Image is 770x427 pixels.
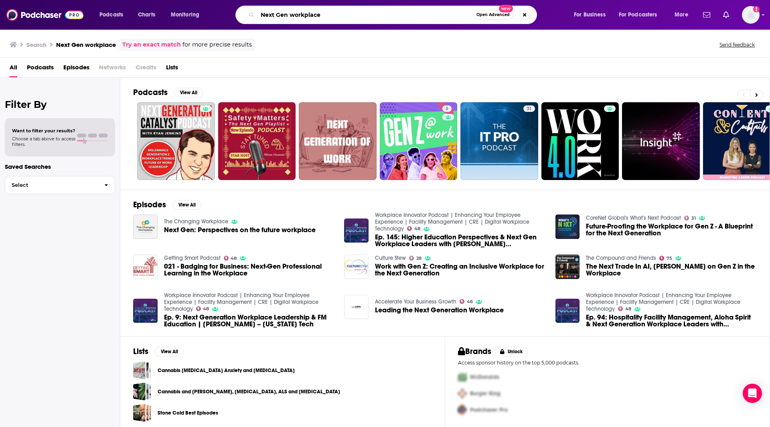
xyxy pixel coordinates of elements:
[743,384,762,403] div: Open Intercom Messenger
[375,234,546,247] a: Ep. 145: Higher Education Perspectives & Next Gen Workplace Leaders with Dean Paul A. Pavlou, Ph....
[344,255,369,279] a: Work with Gen Z: Creating an Inclusive Workplace for the Next Generation
[667,257,672,260] span: 75
[659,256,672,261] a: 75
[164,263,335,277] span: 021 - Badging for Business: Next-Gen Professional Learning in the Workplace
[442,105,452,112] a: 8
[136,61,156,77] span: Credits
[555,299,580,323] a: Ep. 94: Hospitality Facility Management, Aloha Spirit & Next Generation Workplace Leaders with De...
[26,41,47,49] h3: Search
[460,299,473,304] a: 46
[684,216,696,221] a: 31
[586,263,757,277] span: The Next Trade In AI, [PERSON_NAME] on Gen Z in the Workplace
[586,314,757,328] a: Ep. 94: Hospitality Facility Management, Aloha Spirit & Next Generation Workplace Leaders with De...
[133,382,151,401] a: Cannabis and Parkinson's, Alzheimer's Disease, ALS and Arthritis
[380,102,458,180] a: 8
[555,215,580,239] a: Future-Proofing the Workplace for Gen Z - A Blueprint for the Next Generation
[375,255,406,261] a: Culture Stew
[172,200,201,210] button: View All
[133,404,151,422] span: Stone Cold Best Episodes
[5,163,115,170] p: Saved Searches
[133,200,166,210] h2: Episodes
[344,295,369,319] img: Leading the Next Generation Workplace
[12,136,75,147] span: Choose a tab above to access filters.
[720,8,732,22] a: Show notifications dropdown
[523,105,535,112] a: 31
[164,292,318,312] a: Workplace Innovator Podcast | Enhancing Your Employee Experience | Facility Management | CRE | Di...
[243,6,545,24] div: Search podcasts, credits, & more...
[344,219,369,243] img: Ep. 145: Higher Education Perspectives & Next Gen Workplace Leaders with Dean Paul A. Pavlou, Ph....
[5,182,98,188] span: Select
[158,387,340,396] a: Cannabis and [PERSON_NAME], [MEDICAL_DATA], ALS and [MEDICAL_DATA]
[171,9,199,20] span: Monitoring
[375,307,504,314] span: Leading the Next Generation Workplace
[691,217,696,220] span: 31
[574,9,606,20] span: For Business
[742,6,760,24] button: Show profile menu
[203,307,209,311] span: 48
[455,369,470,385] img: First Pro Logo
[182,40,252,49] span: for more precise results
[133,299,158,323] img: Ep. 9: Next Generation Workplace Leadership & FM Education | Dr. Eunhwa Yang – Georgia Tech
[133,346,184,356] a: ListsView All
[133,361,151,379] a: Cannabis PTSD Anxiety and Depression
[99,61,126,77] span: Networks
[455,385,470,402] img: Second Pro Logo
[586,255,656,261] a: The Compound and Friends
[625,307,631,311] span: 48
[10,61,17,77] a: All
[586,223,757,237] span: Future-Proofing the Workplace for Gen Z - A Blueprint for the Next Generation
[224,256,237,261] a: 48
[257,8,473,21] input: Search podcasts, credits, & more...
[133,87,203,97] a: PodcastsView All
[158,366,295,375] a: Cannabis [MEDICAL_DATA] Anxiety and [MEDICAL_DATA]
[158,409,218,417] a: Stone Cold Best Episodes
[164,314,335,328] span: Ep. 9: Next Generation Workplace Leadership & FM Education | [PERSON_NAME] – [US_STATE] Tech
[164,255,221,261] a: Getting Smart Podcast
[675,9,688,20] span: More
[409,256,421,261] a: 28
[614,8,669,21] button: open menu
[467,300,473,304] span: 46
[12,128,75,134] span: Want to filter your results?
[231,257,237,260] span: 48
[27,61,54,77] a: Podcasts
[407,226,420,231] a: 48
[494,347,529,356] button: Unlock
[753,6,760,12] svg: Add a profile image
[470,407,508,413] span: Podchaser Pro
[122,40,181,49] a: Try an exact match
[6,7,83,22] img: Podchaser - Follow, Share and Rate Podcasts
[414,227,420,231] span: 48
[164,227,316,233] span: Next Gen: Perspectives on the future workplace
[476,13,510,17] span: Open Advanced
[375,212,529,232] a: Workplace Innovator Podcast | Enhancing Your Employee Experience | Facility Management | CRE | Di...
[155,347,184,356] button: View All
[455,402,470,418] img: Third Pro Logo
[133,87,168,97] h2: Podcasts
[133,346,148,356] h2: Lists
[133,255,158,279] img: 021 - Badging for Business: Next-Gen Professional Learning in the Workplace
[375,263,546,277] a: Work with Gen Z: Creating an Inclusive Workplace for the Next Generation
[619,9,657,20] span: For Podcasters
[742,6,760,24] span: Logged in as AtriaBooks
[56,41,116,49] h3: Next Gen workplace
[460,102,538,180] a: 31
[458,346,491,356] h2: Brands
[138,9,155,20] span: Charts
[133,215,158,239] img: Next Gen: Perspectives on the future workplace
[5,99,115,110] h2: Filter By
[527,105,532,113] span: 31
[555,255,580,279] img: The Next Trade In AI, Dan Toomey on Gen Z in the Workplace
[63,61,89,77] span: Episodes
[99,9,123,20] span: Podcasts
[470,390,500,397] span: Burger King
